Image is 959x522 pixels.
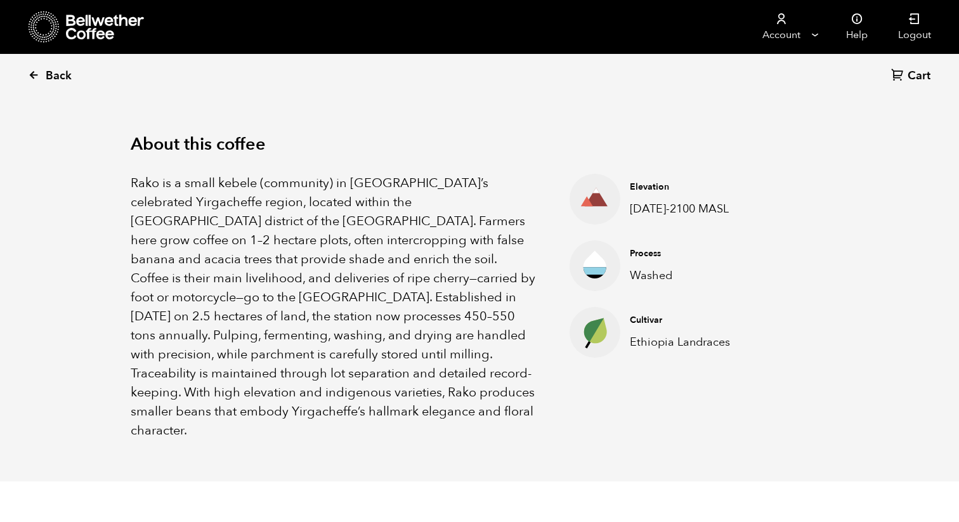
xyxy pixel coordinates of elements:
[630,181,750,193] h4: Elevation
[908,69,930,84] span: Cart
[131,134,828,155] h2: About this coffee
[630,334,750,351] p: Ethiopia Landraces
[630,267,750,284] p: Washed
[630,314,750,327] h4: Cultivar
[131,174,538,440] p: Rako is a small kebele (community) in [GEOGRAPHIC_DATA]’s celebrated Yirgacheffe region, located ...
[630,247,750,260] h4: Process
[891,68,934,85] a: Cart
[630,200,750,218] p: [DATE]-2100 MASL
[46,69,72,84] span: Back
